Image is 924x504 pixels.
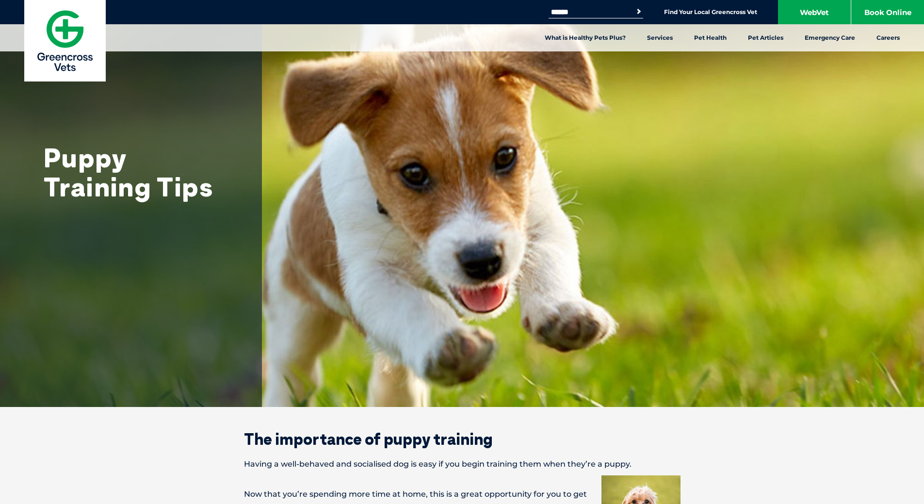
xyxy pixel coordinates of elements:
h2: The importance of puppy training [210,431,714,447]
a: Pet Health [683,24,737,51]
a: Pet Articles [737,24,794,51]
a: Find Your Local Greencross Vet [664,8,757,16]
button: Search [634,7,644,16]
a: What is Healthy Pets Plus? [534,24,636,51]
a: Services [636,24,683,51]
a: Emergency Care [794,24,866,51]
h1: Puppy Training Tips [44,143,238,201]
a: Careers [866,24,910,51]
p: Having a well-behaved and socialised dog is easy if you begin training them when they’re a puppy. [210,455,714,473]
